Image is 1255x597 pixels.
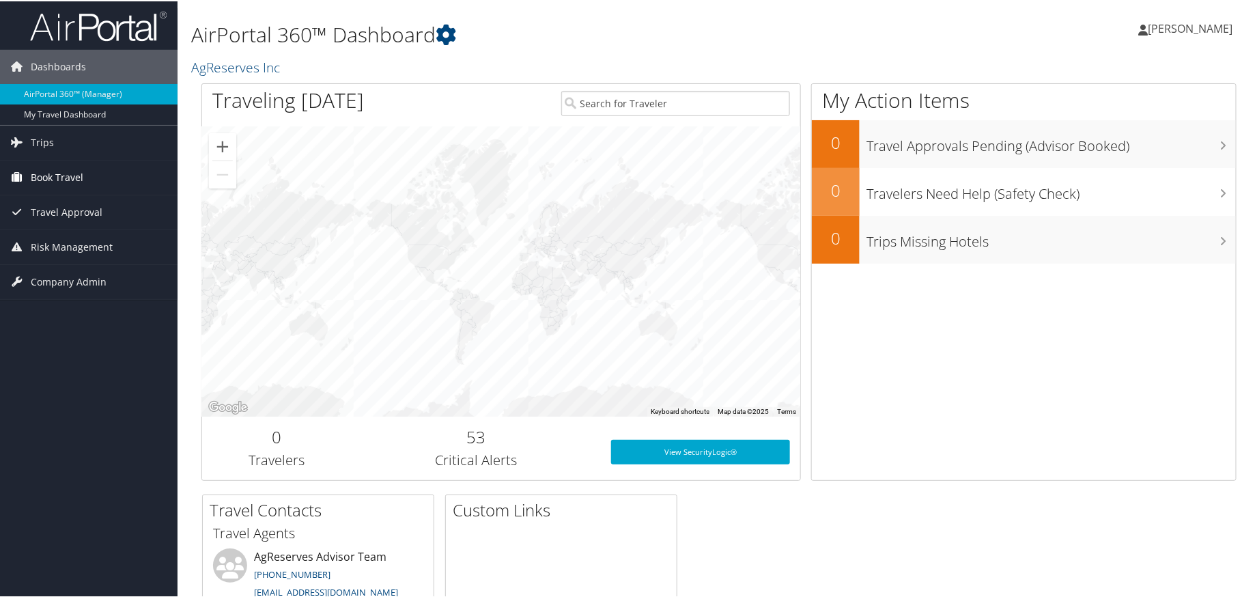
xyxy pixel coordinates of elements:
[206,398,251,415] a: Open this area in Google Maps (opens a new window)
[212,85,364,113] h1: Traveling [DATE]
[718,406,769,414] span: Map data ©2025
[812,214,1236,262] a: 0Trips Missing Hotels
[213,523,423,542] h3: Travel Agents
[1148,20,1233,35] span: [PERSON_NAME]
[210,497,434,520] h2: Travel Contacts
[31,194,102,228] span: Travel Approval
[866,176,1236,202] h3: Travelers Need Help (Safety Check)
[812,225,860,249] h2: 0
[866,224,1236,250] h3: Trips Missing Hotels
[362,449,591,469] h3: Critical Alerts
[812,167,1236,214] a: 0Travelers Need Help (Safety Check)
[212,449,341,469] h3: Travelers
[362,424,591,447] h2: 53
[561,89,790,115] input: Search for Traveler
[212,424,341,447] h2: 0
[31,264,107,298] span: Company Admin
[866,128,1236,154] h3: Travel Approvals Pending (Advisor Booked)
[611,439,790,463] a: View SecurityLogic®
[209,160,236,187] button: Zoom out
[812,119,1236,167] a: 0Travel Approvals Pending (Advisor Booked)
[31,229,113,263] span: Risk Management
[254,567,330,579] a: [PHONE_NUMBER]
[453,497,677,520] h2: Custom Links
[812,130,860,153] h2: 0
[31,124,54,158] span: Trips
[812,85,1236,113] h1: My Action Items
[191,57,283,75] a: AgReserves Inc
[31,159,83,193] span: Book Travel
[206,398,251,415] img: Google
[209,132,236,159] button: Zoom in
[31,48,86,83] span: Dashboards
[191,19,895,48] h1: AirPortal 360™ Dashboard
[1139,7,1247,48] a: [PERSON_NAME]
[651,406,709,415] button: Keyboard shortcuts
[30,9,167,41] img: airportal-logo.png
[254,585,398,597] a: [EMAIL_ADDRESS][DOMAIN_NAME]
[812,178,860,201] h2: 0
[777,406,796,414] a: Terms (opens in new tab)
